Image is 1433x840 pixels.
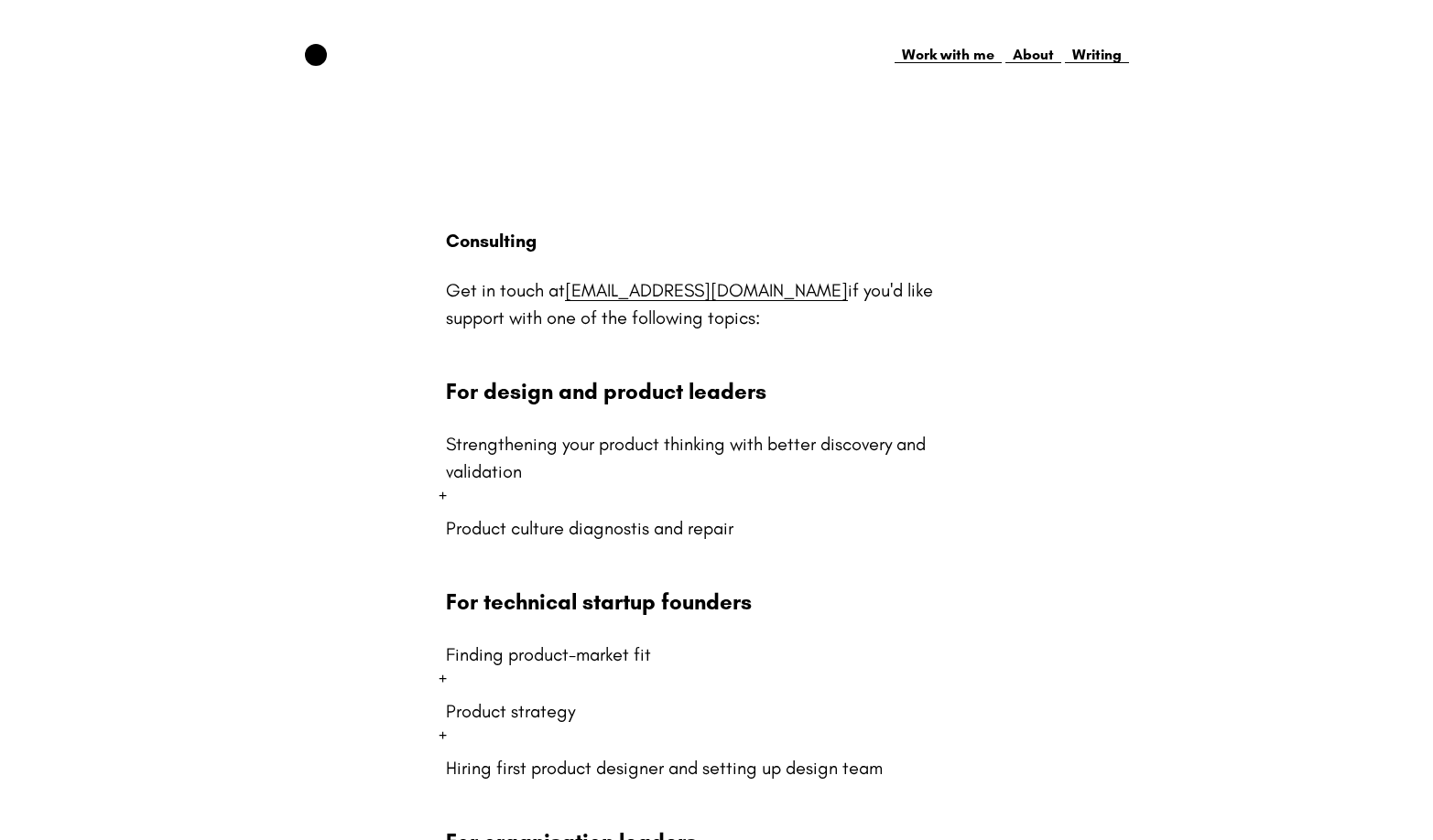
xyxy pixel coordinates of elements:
[1005,44,1061,66] a: About
[446,754,988,781] li: Hiring first product designer and setting up design team
[446,430,988,485] li: Strengthening your product thinking with better discovery and validation
[446,276,988,331] p: Get in touch at if you'd like support with one of the following topics:
[565,276,848,304] a: [EMAIL_ADDRESS][DOMAIN_NAME]
[446,641,988,668] li: Finding product-market fit
[1065,44,1129,66] a: Writing
[446,586,988,619] h3: For technical startup founders
[446,375,988,408] h3: For design and product leaders
[446,697,988,725] li: Product strategy
[446,514,988,542] li: Product culture diagnostis and repair
[446,227,988,254] h1: Consulting
[895,44,1002,66] a: Work with me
